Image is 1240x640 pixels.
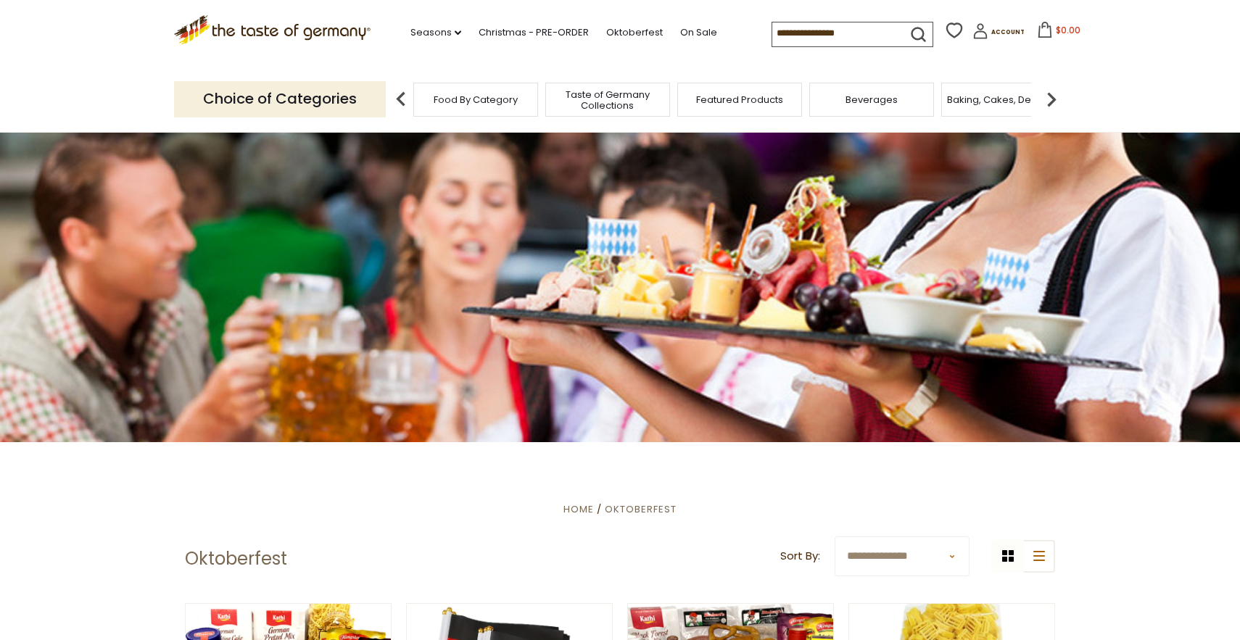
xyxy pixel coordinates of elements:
[174,81,386,117] p: Choice of Categories
[410,25,461,41] a: Seasons
[185,548,287,570] h1: Oktoberfest
[780,547,820,565] label: Sort By:
[991,28,1025,36] span: Account
[947,94,1059,105] a: Baking, Cakes, Desserts
[1037,85,1066,114] img: next arrow
[1028,22,1089,43] button: $0.00
[387,85,416,114] img: previous arrow
[550,89,666,111] a: Taste of Germany Collections
[563,502,594,516] a: Home
[605,502,677,516] a: Oktoberfest
[1056,24,1080,36] span: $0.00
[680,25,717,41] a: On Sale
[972,23,1025,44] a: Account
[606,25,663,41] a: Oktoberfest
[846,94,898,105] a: Beverages
[696,94,783,105] a: Featured Products
[479,25,589,41] a: Christmas - PRE-ORDER
[434,94,518,105] a: Food By Category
